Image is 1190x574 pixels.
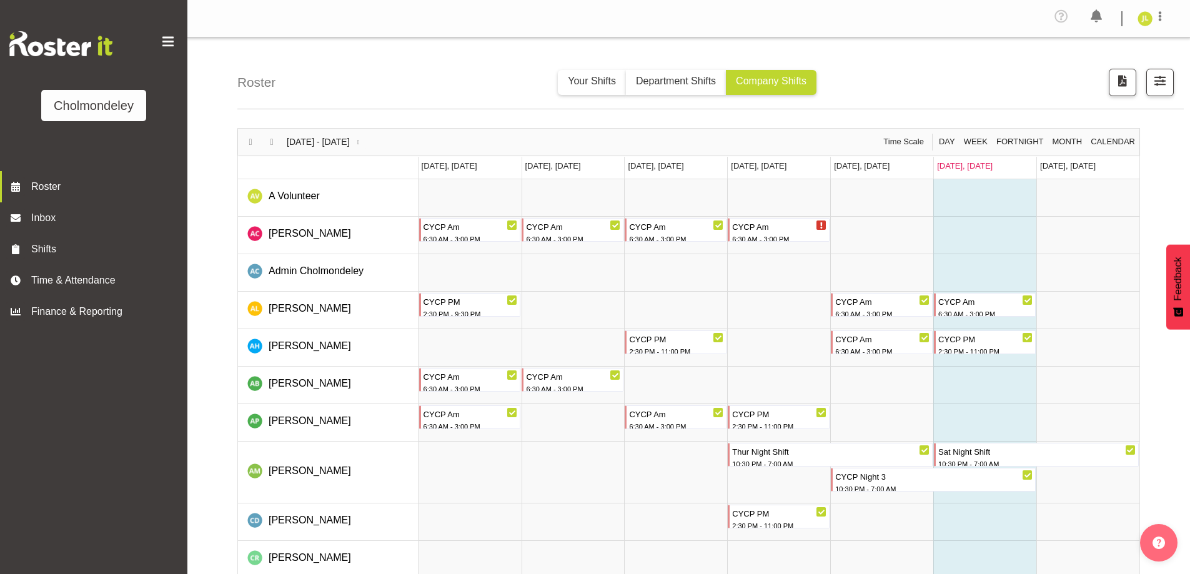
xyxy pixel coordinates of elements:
span: Finance & Reporting [31,304,162,319]
span: Shifts [31,242,162,257]
div: Alexzarn Harmer"s event - CYCP PM Begin From Saturday, September 6, 2025 at 2:30:00 PM GMT+12:00 ... [934,330,1036,354]
button: Timeline Week [961,136,989,148]
img: jay-lowe9524.jpg [1138,11,1153,26]
td: Camille Davidson resource [238,503,419,541]
div: CYCP Am [526,369,620,383]
div: CYCP Am [835,331,930,346]
button: Fortnight [994,136,1046,148]
a: [PERSON_NAME] [269,513,351,528]
span: Department Shifts [636,76,716,86]
span: [DATE], [DATE] [1040,161,1096,171]
div: CYCP Night 3 [835,468,1033,483]
span: [PERSON_NAME] [269,378,351,388]
td: Andrea McMurray resource [238,442,419,503]
div: 2:30 PM - 11:00 PM [732,520,826,532]
div: 6:30 AM - 3:00 PM [424,421,518,432]
div: 6:30 AM - 3:00 PM [835,346,930,357]
div: 6:30 AM - 3:00 PM [424,234,518,245]
div: CYCP Am [424,219,518,234]
div: Camille Davidson"s event - CYCP PM Begin From Thursday, September 4, 2025 at 2:30:00 PM GMT+12:00... [728,505,830,528]
div: 10:30 PM - 7:00 AM [835,483,1033,495]
span: [DATE], [DATE] [937,161,993,171]
button: Next [264,136,280,149]
div: Andrea McMurray"s event - Sat Night Shift Begin From Saturday, September 6, 2025 at 10:30:00 PM G... [934,443,1139,467]
div: Previous [240,129,261,155]
h4: Roster [237,72,275,92]
span: Day [938,136,956,148]
div: Andrea McMurray"s event - Thur Night Shift Begin From Thursday, September 4, 2025 at 10:30:00 PM ... [728,443,933,467]
div: Andrea McMurray"s event - CYCP Night 3 Begin From Friday, September 5, 2025 at 10:30:00 PM GMT+12... [831,468,1036,492]
a: [PERSON_NAME] [269,463,351,478]
div: CYCP PM [424,294,518,309]
button: Company Shifts [726,70,816,95]
div: CYCP Am [938,294,1033,309]
span: [DATE], [DATE] [422,161,477,171]
div: 6:30 AM - 3:00 PM [629,421,723,432]
span: [PERSON_NAME] [269,465,351,476]
a: [PERSON_NAME] [269,301,351,316]
span: Time & Attendance [31,273,162,288]
div: 6:30 AM - 3:00 PM [526,383,620,395]
div: Alexandra Landolt"s event - CYCP Am Begin From Friday, September 5, 2025 at 6:30:00 AM GMT+12:00 ... [831,293,933,317]
td: Abigail Chessum resource [238,217,419,254]
span: Month [1051,136,1084,148]
div: Amelie Paroll"s event - CYCP Am Begin From Wednesday, September 3, 2025 at 6:30:00 AM GMT+12:00 E... [625,405,726,429]
span: Your Shifts [568,76,616,86]
span: [PERSON_NAME] [269,303,351,314]
div: Cholmondeley [54,96,134,115]
div: Next [261,129,282,155]
div: 6:30 AM - 3:00 PM [526,234,620,245]
a: Admin Cholmondeley [269,264,364,279]
div: Amelie Paroll"s event - CYCP PM Begin From Thursday, September 4, 2025 at 2:30:00 PM GMT+12:00 En... [728,405,830,429]
div: Alexandra Landolt"s event - CYCP Am Begin From Saturday, September 6, 2025 at 6:30:00 AM GMT+12:0... [934,293,1036,317]
td: Alexandra Landolt resource [238,292,419,329]
button: Timeline Month [1050,136,1084,148]
button: Download a PDF of the roster according to the set date range. [1109,69,1136,96]
span: [PERSON_NAME] [269,515,351,525]
button: Timeline Day [936,136,957,148]
div: CYCP Am [732,219,826,234]
div: Abigail Chessum"s event - CYCP Am Begin From Monday, September 1, 2025 at 6:30:00 AM GMT+12:00 En... [419,218,521,242]
div: CYCP Am [526,219,620,234]
span: Feedback [1171,257,1186,300]
div: CYCP Am [629,219,723,234]
div: CYCP PM [629,331,723,346]
span: Roster [31,179,181,194]
div: CYCP PM [732,505,826,520]
td: Ally Brown resource [238,367,419,404]
a: [PERSON_NAME] [269,226,351,241]
div: Thur Night Shift [732,443,930,458]
div: 2:30 PM - 9:30 PM [424,309,518,320]
span: [PERSON_NAME] [269,340,351,351]
button: Your Shifts [558,70,626,95]
button: Time Scale [881,136,926,148]
div: 10:30 PM - 7:00 AM [938,458,1136,470]
button: Month [1089,136,1138,148]
span: Company Shifts [736,76,806,86]
span: [DATE], [DATE] [628,161,683,171]
img: Rosterit website logo [9,31,112,56]
img: help-xxl-2.png [1153,537,1165,549]
a: [PERSON_NAME] [269,413,351,428]
button: Previous [242,136,259,149]
div: 2:30 PM - 11:00 PM [732,421,826,432]
div: Abigail Chessum"s event - CYCP Am Begin From Wednesday, September 3, 2025 at 6:30:00 AM GMT+12:00... [625,218,726,242]
div: Ally Brown"s event - CYCP Am Begin From Tuesday, September 2, 2025 at 6:30:00 AM GMT+12:00 Ends A... [522,368,623,392]
td: Alexzarn Harmer resource [238,329,419,367]
div: CYCP Am [835,294,930,309]
td: Admin Cholmondeley resource [238,254,419,292]
div: 6:30 AM - 3:00 PM [424,383,518,395]
div: CYCP Am [629,406,723,421]
div: CYCP PM [732,406,826,421]
span: Inbox [31,210,181,225]
span: [PERSON_NAME] [269,228,351,239]
span: Week [963,136,989,148]
span: [DATE] - [DATE] [285,136,351,149]
div: Ally Brown"s event - CYCP Am Begin From Monday, September 1, 2025 at 6:30:00 AM GMT+12:00 Ends At... [419,368,521,392]
button: Filter Shifts [1146,69,1174,96]
button: Department Shifts [626,70,726,95]
div: Amelie Paroll"s event - CYCP Am Begin From Monday, September 1, 2025 at 6:30:00 AM GMT+12:00 Ends... [419,405,521,429]
div: 2:30 PM - 11:00 PM [629,346,723,357]
div: CYCP Am [424,406,518,421]
button: Feedback - Show survey [1166,244,1190,329]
